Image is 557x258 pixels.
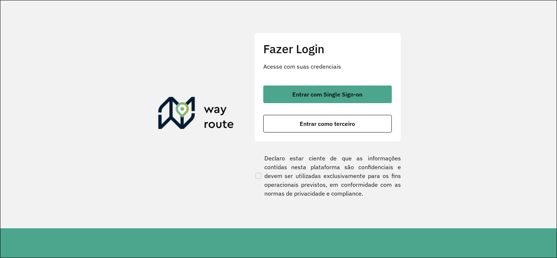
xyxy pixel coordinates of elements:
span: Entrar com Single Sign-on [292,91,362,97]
img: Roteirizador AmbevTech [158,97,234,132]
span: Entrar como terceiro [300,121,355,127]
h2: Fazer Login [263,42,392,56]
button: button [263,115,392,132]
button: button [263,86,392,103]
p: Acesse com suas credenciais [263,62,392,71]
label: Declaro estar ciente de que as informações contidas nesta plataforma são confidenciais e devem se... [254,154,401,198]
